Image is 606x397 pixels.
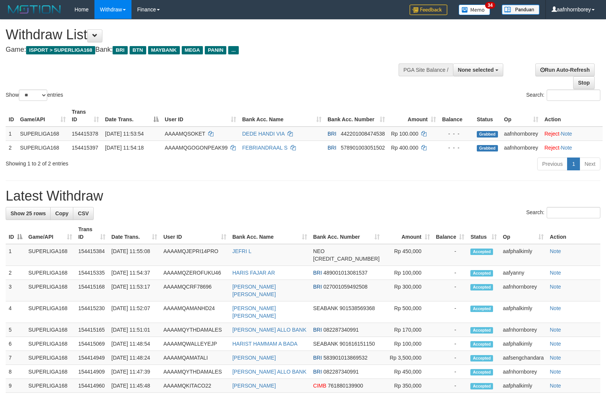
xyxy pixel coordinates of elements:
[433,244,468,266] td: -
[544,145,560,151] a: Reject
[108,244,161,266] td: [DATE] 11:55:08
[6,351,25,365] td: 7
[313,341,338,347] span: SEABANK
[108,280,161,301] td: [DATE] 11:53:17
[6,4,63,15] img: MOTION_logo.png
[313,284,322,290] span: BRI
[105,145,144,151] span: [DATE] 11:54:18
[6,141,17,154] td: 2
[500,351,547,365] td: aafsengchandara
[459,5,490,15] img: Button%20Memo.svg
[75,244,108,266] td: 154415384
[242,145,288,151] a: FEBRIANDRAAL S
[442,130,471,137] div: - - -
[470,284,493,290] span: Accepted
[470,306,493,312] span: Accepted
[6,222,25,244] th: ID: activate to sort column descending
[502,5,540,15] img: panduan.png
[108,379,161,393] td: [DATE] 11:45:48
[75,301,108,323] td: 154415230
[550,270,561,276] a: Note
[547,90,600,101] input: Search:
[500,244,547,266] td: aafphalkimly
[433,351,468,365] td: -
[232,341,297,347] a: HARIST HAMMAM A BADA
[567,158,580,170] a: 1
[6,301,25,323] td: 4
[383,266,433,280] td: Rp 100,000
[439,105,474,127] th: Balance
[313,305,338,311] span: SEABANK
[75,280,108,301] td: 154415168
[78,210,89,216] span: CSV
[313,355,322,361] span: BRI
[148,46,180,54] span: MAYBANK
[313,270,322,276] span: BRI
[50,207,73,220] a: Copy
[323,369,359,375] span: Copy 082287340991 to clipboard
[11,210,46,216] span: Show 25 rows
[500,222,547,244] th: Op: activate to sort column ascending
[160,379,229,393] td: AAAAMQKITACO22
[501,127,541,141] td: aafnhornborey
[547,207,600,218] input: Search:
[383,379,433,393] td: Rp 350,000
[470,369,493,375] span: Accepted
[160,266,229,280] td: AAAAMQZEROFUKU46
[75,266,108,280] td: 154415335
[313,256,380,262] span: Copy 5859459254537433 to clipboard
[383,365,433,379] td: Rp 450,000
[550,369,561,375] a: Note
[75,337,108,351] td: 154415069
[328,383,363,389] span: Copy 761880139900 to clipboard
[573,76,595,89] a: Stop
[433,222,468,244] th: Balance: activate to sort column ascending
[25,365,75,379] td: SUPERLIGA168
[433,379,468,393] td: -
[25,379,75,393] td: SUPERLIGA168
[232,369,306,375] a: [PERSON_NAME] ALLO BANK
[537,158,567,170] a: Previous
[160,222,229,244] th: User ID: activate to sort column ascending
[323,355,368,361] span: Copy 583901013869532 to clipboard
[470,341,493,348] span: Accepted
[550,284,561,290] a: Note
[391,145,418,151] span: Rp 400.000
[500,280,547,301] td: aafnhornborey
[526,207,600,218] label: Search:
[550,355,561,361] a: Note
[474,105,501,127] th: Status
[500,365,547,379] td: aafnhornborey
[328,145,336,151] span: BRI
[160,365,229,379] td: AAAAMQYTHDAMALES
[550,248,561,254] a: Note
[470,327,493,334] span: Accepted
[561,131,572,137] a: Note
[325,105,388,127] th: Bank Acc. Number: activate to sort column ascending
[73,207,94,220] a: CSV
[580,158,600,170] a: Next
[433,301,468,323] td: -
[340,305,375,311] span: Copy 901538569368 to clipboard
[470,383,493,389] span: Accepted
[535,63,595,76] a: Run Auto-Refresh
[26,46,95,54] span: ISPORT > SUPERLIGA168
[500,379,547,393] td: aafphalkimly
[500,337,547,351] td: aafphalkimly
[75,222,108,244] th: Trans ID: activate to sort column ascending
[25,244,75,266] td: SUPERLIGA168
[69,105,102,127] th: Trans ID: activate to sort column ascending
[383,244,433,266] td: Rp 450,000
[72,145,98,151] span: 154415397
[313,248,325,254] span: NEO
[165,131,205,137] span: AAAAMQSOKET
[232,270,275,276] a: HARIS FAJAR AR
[323,284,368,290] span: Copy 027001059492508 to clipboard
[6,337,25,351] td: 6
[232,248,252,254] a: JEFRI L
[433,280,468,301] td: -
[383,323,433,337] td: Rp 170,000
[500,323,547,337] td: aafnhornborey
[310,222,383,244] th: Bank Acc. Number: activate to sort column ascending
[182,46,203,54] span: MEGA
